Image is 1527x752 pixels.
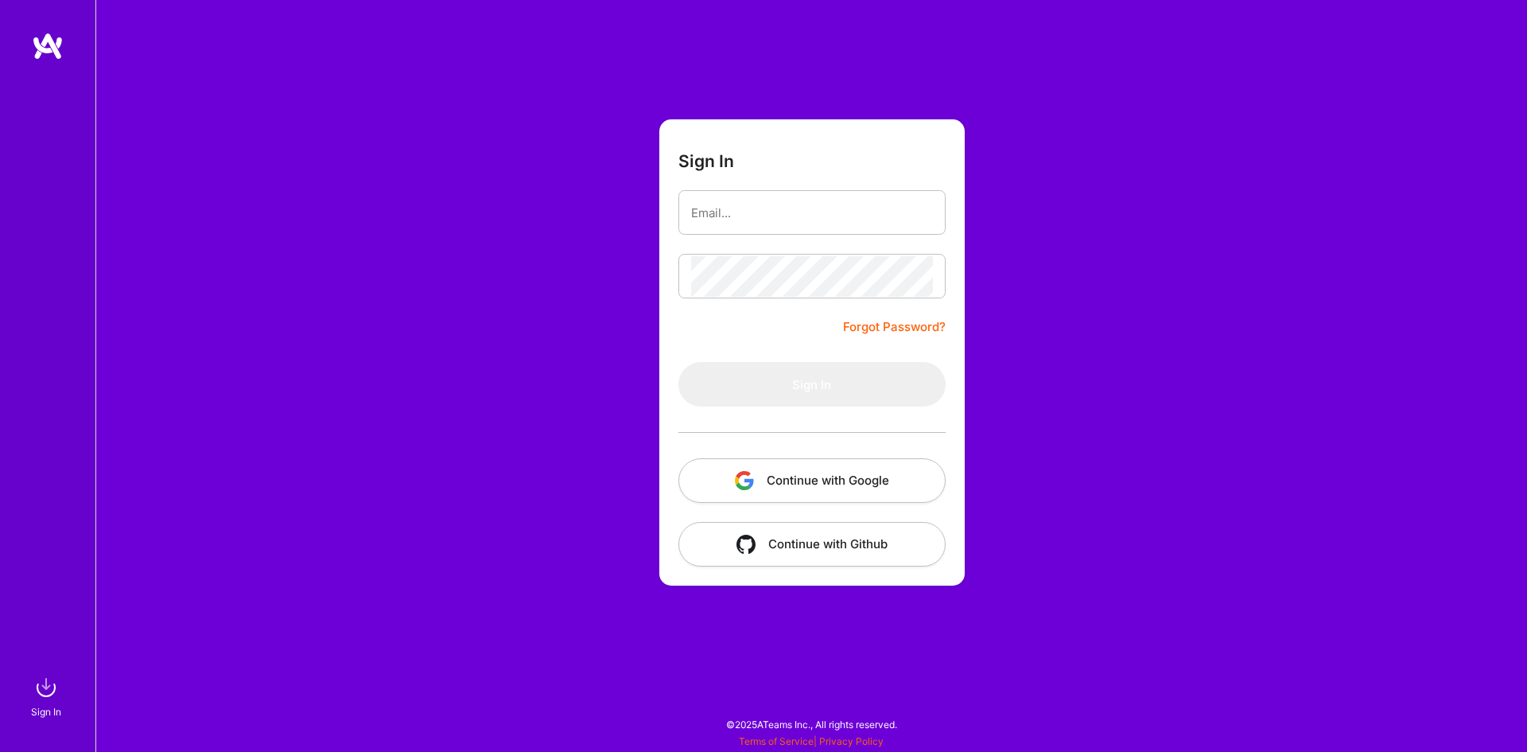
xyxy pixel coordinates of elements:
[691,193,933,233] input: Email...
[33,672,62,720] a: sign inSign In
[32,32,64,60] img: logo
[735,471,754,490] img: icon
[678,151,734,171] h3: Sign In
[678,522,946,567] button: Continue with Github
[736,535,756,554] img: icon
[843,318,946,337] a: Forgot Password?
[30,672,62,703] img: sign in
[739,735,814,747] a: Terms of Service
[95,704,1527,744] div: © 2025 ATeams Inc., All rights reserved.
[739,735,884,747] span: |
[819,735,884,747] a: Privacy Policy
[678,458,946,503] button: Continue with Google
[678,362,946,407] button: Sign In
[31,703,61,720] div: Sign In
